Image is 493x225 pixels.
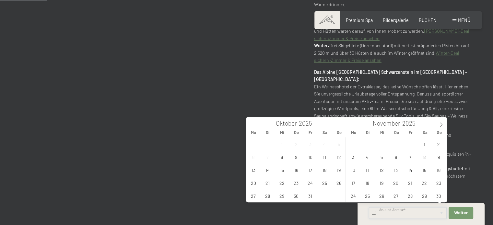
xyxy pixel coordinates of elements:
a: Bildergalerie [383,17,409,23]
button: Weiter [449,207,473,219]
span: Oktober 6, 2025 [247,151,260,163]
span: November 6, 2025 [390,151,402,163]
span: Mi [375,130,389,135]
span: So [432,130,446,135]
p: Über 80 bewirtschaftete Almen und Hütten warten darauf, von Ihnen erobert zu werden. Drei Skigebi... [314,13,472,64]
span: Sa [318,130,332,135]
span: November 1, 2025 [418,138,431,150]
span: Di [361,130,375,135]
span: Oktober [276,120,297,127]
span: Sa [418,130,432,135]
span: Oktober 17, 2025 [304,163,317,176]
a: Premium Spa [346,17,373,23]
span: Weiter [454,210,468,216]
span: November 30, 2025 [432,189,445,202]
span: Oktober 11, 2025 [318,151,331,163]
span: November 21, 2025 [404,176,417,189]
span: November 18, 2025 [361,176,374,189]
span: Oktober 10, 2025 [304,151,317,163]
span: November 27, 2025 [390,189,402,202]
span: November 10, 2025 [347,163,359,176]
span: November 2, 2025 [432,138,445,150]
span: Oktober 31, 2025 [304,189,317,202]
span: Menü [458,17,470,23]
span: Oktober 8, 2025 [276,151,288,163]
span: November 15, 2025 [418,163,431,176]
span: Oktober 1, 2025 [276,138,288,150]
span: November 4, 2025 [361,151,374,163]
span: November 13, 2025 [390,163,402,176]
span: Oktober 22, 2025 [276,176,288,189]
strong: Das ganze Jahr geöffnet – und jeden Moment ein Erlebnis! [314,14,431,19]
span: Do [389,130,404,135]
p: Ein Wellnesshotel der Extraklasse, das keine Wünsche offen lässt. Hier erleben Sie unvergessliche... [314,69,472,127]
a: BUCHEN [419,17,437,23]
span: Oktober 2, 2025 [290,138,302,150]
span: Oktober 14, 2025 [261,163,274,176]
span: November 23, 2025 [432,176,445,189]
span: Mi [275,130,289,135]
span: November 20, 2025 [390,176,402,189]
span: November 17, 2025 [347,176,359,189]
span: November 16, 2025 [432,163,445,176]
span: Oktober 16, 2025 [290,163,302,176]
input: Year [297,119,318,127]
span: November 5, 2025 [375,151,388,163]
span: Oktober 5, 2025 [333,138,345,150]
span: November 19, 2025 [375,176,388,189]
span: Oktober 23, 2025 [290,176,302,189]
span: Oktober 25, 2025 [318,176,331,189]
span: November 14, 2025 [404,163,417,176]
span: November 29, 2025 [418,189,431,202]
span: Oktober 18, 2025 [318,163,331,176]
span: November 8, 2025 [418,151,431,163]
span: Oktober 4, 2025 [318,138,331,150]
a: [PERSON_NAME]-Deal sichern [314,28,469,41]
span: Oktober 13, 2025 [247,163,260,176]
span: Oktober 19, 2025 [333,163,345,176]
span: Oktober 29, 2025 [276,189,288,202]
a: Zimmer & Preise ansehen [331,57,381,63]
input: Year [400,119,422,127]
span: So [332,130,346,135]
span: Mo [246,130,261,135]
span: November [373,120,400,127]
span: November 22, 2025 [418,176,431,189]
span: Oktober 27, 2025 [247,189,260,202]
span: November 12, 2025 [375,163,388,176]
span: Do [289,130,303,135]
span: November 7, 2025 [404,151,417,163]
strong: Das Alpine [GEOGRAPHIC_DATA] Schwarzenstein im [GEOGRAPHIC_DATA] – [GEOGRAPHIC_DATA]: [314,69,467,82]
span: Oktober 20, 2025 [247,176,260,189]
span: Oktober 9, 2025 [290,151,302,163]
span: Oktober 12, 2025 [333,151,345,163]
span: November 9, 2025 [432,151,445,163]
span: Fr [303,130,318,135]
span: Di [261,130,275,135]
span: November 28, 2025 [404,189,417,202]
span: Oktober 24, 2025 [304,176,317,189]
span: Oktober 15, 2025 [276,163,288,176]
span: Oktober 26, 2025 [333,176,345,189]
span: Oktober 21, 2025 [261,176,274,189]
a: Zimmer & Preise ansehen [329,36,380,41]
span: November 25, 2025 [361,189,374,202]
span: November 24, 2025 [347,189,359,202]
span: Oktober 28, 2025 [261,189,274,202]
span: November 26, 2025 [375,189,388,202]
strong: Frühling - [PERSON_NAME] - [PERSON_NAME]: [314,21,409,27]
span: Mo [346,130,361,135]
span: Oktober 30, 2025 [290,189,302,202]
span: November 3, 2025 [347,151,359,163]
strong: Winter: [314,43,329,48]
span: Fr [404,130,418,135]
span: Oktober 3, 2025 [304,138,317,150]
span: November 11, 2025 [361,163,374,176]
span: Oktober 7, 2025 [261,151,274,163]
